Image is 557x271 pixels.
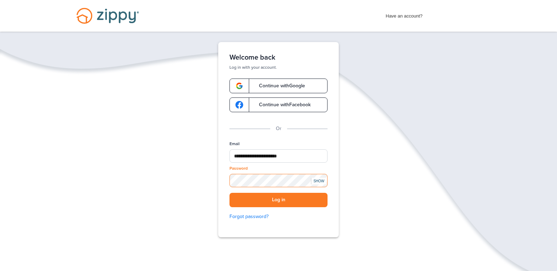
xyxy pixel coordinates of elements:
[229,65,328,70] p: Log in with your account.
[229,53,328,62] h1: Welcome back
[276,125,281,133] p: Or
[235,82,243,90] img: google-logo
[229,149,328,163] input: Email
[252,102,311,107] span: Continue with Facebook
[229,97,328,112] a: google-logoContinue withFacebook
[311,178,326,184] div: SHOW
[229,141,240,147] label: Email
[229,165,248,171] label: Password
[229,213,328,221] a: Forgot password?
[229,193,328,207] button: Log in
[386,9,423,20] span: Have an account?
[229,79,328,93] a: google-logoContinue withGoogle
[235,101,243,109] img: google-logo
[229,174,328,187] input: Password
[252,83,305,88] span: Continue with Google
